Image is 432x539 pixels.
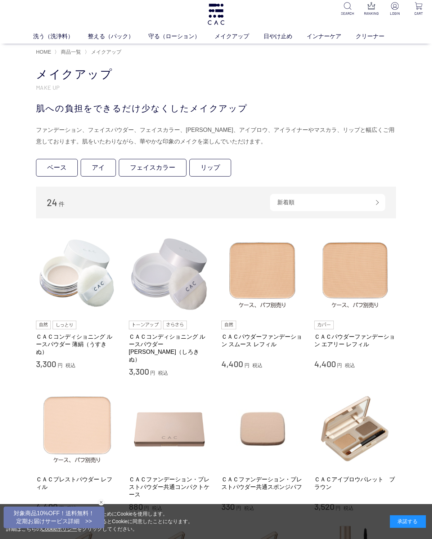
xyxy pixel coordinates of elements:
[61,49,81,55] span: 商品一覧
[129,233,211,315] img: ＣＡＣコンディショニング ルースパウダー 白絹（しろきぬ）
[85,49,123,55] li: 〉
[221,333,303,348] a: ＣＡＣパウダーファンデーション スムース レフィル
[129,366,149,377] span: 3,300
[36,358,56,369] span: 3,300
[88,32,148,41] a: 整える（パック）
[387,2,402,16] a: LOGIN
[33,32,88,41] a: 洗う（洗浄料）
[215,32,264,41] a: メイクアップ
[307,32,356,41] a: インナーケア
[221,501,235,512] span: 330
[314,476,396,491] a: ＣＡＣアイブロウパレット ブラウン
[81,159,116,177] a: アイ
[119,159,186,177] a: フェイスカラー
[59,201,64,207] span: 件
[54,49,83,55] li: 〉
[340,11,355,16] p: SEARCH
[163,321,187,329] img: さらさら
[36,159,78,177] a: ベース
[364,11,379,16] p: RANKING
[36,124,396,147] div: ファンデーション、フェイスパウダー、フェイスカラー、[PERSON_NAME]、アイブロウ、アイライナーやマスカラ、リップと幅広くご用意しております。肌をいたわりながら、華やかな印象のメイクを楽...
[129,388,211,470] img: ＣＡＣファンデーション・プレストパウダー共通コンパクトケース
[387,11,402,16] p: LOGIN
[270,194,385,211] div: 新着順
[90,49,121,55] a: メイクアップ
[47,197,57,208] span: 24
[189,159,231,177] a: リップ
[158,370,168,376] span: 税込
[314,388,396,470] img: ＣＡＣアイブロウパレット ブラウン
[148,32,215,41] a: 守る（ローション）
[36,233,118,315] img: ＣＡＣコンディショニング ルースパウダー 薄絹（うすきぬ）
[129,321,162,329] img: トーンアップ
[314,233,396,315] img: ＣＡＣパウダーファンデーション エアリー レフィル
[390,515,426,528] div: 承諾する
[314,333,396,348] a: ＣＡＣパウダーファンデーション エアリー レフィル
[36,67,396,82] h1: メイクアップ
[36,84,396,91] p: MAKE UP
[36,321,51,329] img: 自然
[129,476,211,499] a: ＣＡＣファンデーション・プレストパウダー共通コンパクトケース
[150,370,155,376] span: 円
[221,476,303,491] a: ＣＡＣファンデーション・プレストパウダー共通スポンジパフ
[129,501,143,512] span: 880
[314,501,334,512] span: 3,520
[340,2,355,16] a: SEARCH
[221,358,243,369] span: 4,400
[58,362,63,368] span: 円
[36,501,58,512] span: 4,400
[314,358,336,369] span: 4,400
[59,49,81,55] a: 商品一覧
[364,2,379,16] a: RANKING
[207,4,225,25] img: logo
[36,49,51,55] a: HOME
[221,321,236,329] img: 自然
[221,388,303,470] img: ＣＡＣファンデーション・プレストパウダー共通スポンジパフ
[129,333,211,364] a: ＣＡＣコンディショニング ルースパウダー [PERSON_NAME]（しろきぬ）
[411,2,426,16] a: CART
[66,362,76,368] span: 税込
[252,362,262,368] span: 税込
[221,233,303,315] img: ＣＡＣパウダーファンデーション スムース レフィル
[337,362,342,368] span: 円
[345,362,355,368] span: 税込
[356,32,399,41] a: クリーナー
[53,321,76,329] img: しっとり
[91,49,121,55] span: メイクアップ
[36,333,118,356] a: ＣＡＣコンディショニング ルースパウダー 薄絹（うすきぬ）
[36,476,118,491] a: ＣＡＣプレストパウダー レフィル
[36,102,396,115] div: 肌への負担をできるだけ少なくしたメイクアップ
[244,362,249,368] span: 円
[264,32,307,41] a: 日やけ止め
[314,321,334,329] img: カバー
[411,11,426,16] p: CART
[36,388,118,470] img: ＣＡＣプレストパウダー レフィル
